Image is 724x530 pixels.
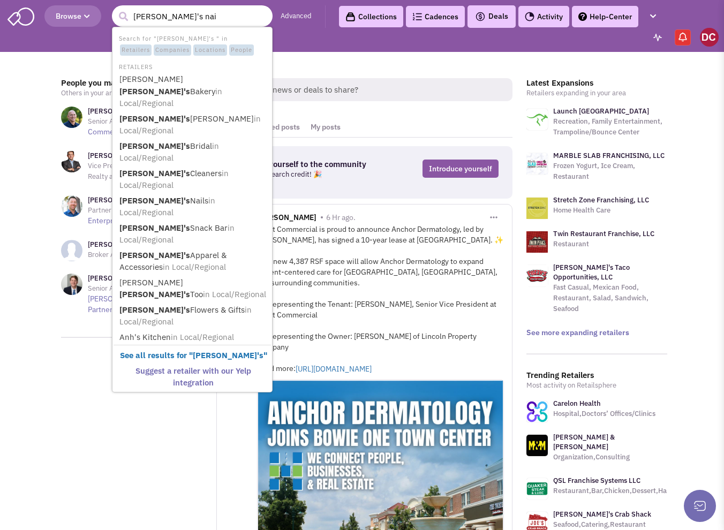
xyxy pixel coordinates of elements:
span: Browse [56,11,90,21]
a: Carelon Health [553,399,601,408]
span: Retailers [120,44,152,56]
b: [PERSON_NAME]'s [119,305,190,315]
b: [PERSON_NAME]'s [119,113,190,124]
a: Help-Center [572,6,638,27]
span: in Local/Regional [203,289,266,299]
a: See more expanding retailers [526,328,629,337]
p: Retailers expanding in your area [526,88,668,99]
a: [PERSON_NAME][PERSON_NAME]'sBakeryin Local/Regional [116,72,270,111]
h3: Introduce yourself to the community [230,160,381,169]
b: [PERSON_NAME]'s [119,289,190,299]
img: SmartAdmin [7,5,34,26]
span: Broker Associate at [88,250,148,259]
p: Hospital,Doctors’ Offices/Clinics [553,408,655,419]
img: Activity.png [525,12,534,21]
a: [PERSON_NAME]'sBridalin Local/Regional [116,139,270,165]
a: [PERSON_NAME] & [PERSON_NAME] [553,433,615,451]
span: Vice President at [PERSON_NAME] Realty at [88,161,197,181]
a: Stretch Zone Franchising, LLC [553,195,649,205]
span: Senior Associate at [88,284,147,293]
p: Fast Casual, Mexican Food, Restaurant, Salad, Sandwich, Seafood [553,282,668,314]
a: Launch [GEOGRAPHIC_DATA] [553,107,649,116]
p: Restaurant [553,239,654,249]
li: Search for "[PERSON_NAME]'s " in [114,32,271,57]
span: Companies [154,44,191,56]
input: Search [112,5,273,27]
p: Others in your area to connect with [61,88,202,99]
a: [PERSON_NAME][PERSON_NAME]'sTooin Local/Regional [116,276,270,302]
b: Suggest a retailer with our Yelp integration [135,366,251,388]
button: Deals [472,10,511,24]
img: icon-deals.svg [475,10,486,23]
a: See all results for "[PERSON_NAME]'s" [116,349,270,363]
a: My posts [305,117,346,137]
img: NoImageAvailable1.jpg [61,240,82,261]
p: Home Health Care [553,205,649,216]
p: Get a free research credit! 🎉 [230,169,381,180]
li: RETAILERS [114,60,271,72]
h3: [PERSON_NAME] [88,240,192,249]
p: Frozen Yogurt, Ice Cream, Restaurant [553,161,668,182]
h3: People you may know [61,78,202,88]
img: logo [526,231,548,253]
span: [PERSON_NAME] [257,213,316,225]
img: logo [526,198,548,219]
img: www.forthepeople.com [526,435,548,456]
span: 6 Hr ago. [326,213,356,222]
img: logo [526,265,548,286]
a: [URL][DOMAIN_NAME] [296,364,446,374]
a: QSL Franchise Systems LLC [553,476,640,485]
span: Retail news or deals to share? [241,78,512,101]
h3: Trending Retailers [526,370,668,380]
a: [PERSON_NAME] Commercial [88,116,199,137]
img: icon-collection-lavender-black.svg [345,12,356,22]
img: logo [526,153,548,175]
span: in Local/Regional [171,332,234,342]
a: [PERSON_NAME]'sSnack Barin Local/Regional [116,221,270,247]
a: [PERSON_NAME] Commercial Partners [88,294,187,314]
img: logo [526,109,548,130]
a: [PERSON_NAME]'sCleanersin Local/Regional [116,166,270,193]
b: [PERSON_NAME]'s [119,141,190,151]
h3: [PERSON_NAME] [PERSON_NAME] [88,107,202,116]
span: Senior Advisor at [88,117,140,126]
span: Locations [193,44,227,56]
a: MARBLE SLAB FRANCHISING, LLC [553,151,665,160]
span: People [229,44,254,56]
b: [PERSON_NAME]'s [119,86,190,96]
b: [PERSON_NAME]'s [119,168,190,178]
b: [PERSON_NAME]'s [193,350,263,360]
img: Cadences_logo.png [412,13,422,20]
span: Deals [475,11,508,21]
b: [PERSON_NAME]'s [119,223,190,233]
b: [PERSON_NAME]'s [119,250,190,260]
p: Seafood,Catering,Restaurant [553,519,651,530]
p: Organization,Consulting [553,452,668,463]
a: Introduce yourself [423,160,499,178]
b: [PERSON_NAME]'s [119,195,190,206]
img: help.png [578,12,587,21]
p: Most activity on Retailsphere [526,380,668,391]
h3: [PERSON_NAME] [88,151,202,161]
h3: [PERSON_NAME] [PERSON_NAME] [88,274,202,283]
h3: [PERSON_NAME] [88,195,202,205]
a: [PERSON_NAME]'sNailsin Local/Regional [116,194,270,220]
a: Cadences [406,6,465,27]
b: See all results for " " [120,350,267,360]
a: [US_STATE] Commercial Enterprises [88,205,201,225]
a: [PERSON_NAME]'sFlowers & Giftsin Local/Regional [116,303,270,329]
a: Twin Restaurant Franchise, LLC [553,229,654,238]
img: David Conn [700,28,719,47]
a: Collections [339,6,403,27]
a: Suggest a retailer with our Yelp integration [116,364,270,390]
span: Partner at [88,206,119,215]
a: Advanced [281,11,312,21]
a: [PERSON_NAME]'sApparel & Accessoriesin Local/Regional [116,248,270,275]
span: in Local/Regional [163,262,226,272]
a: Saved posts [253,117,305,137]
a: [PERSON_NAME]'s Crab Shack [553,510,651,519]
div: Hyatt Commercial is proud to announce Anchor Dermatology, led by [PERSON_NAME], has signed a 10-y... [257,224,504,374]
a: [PERSON_NAME]'s Taco Opportunities, LLC [553,263,630,282]
a: Activity [518,6,569,27]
